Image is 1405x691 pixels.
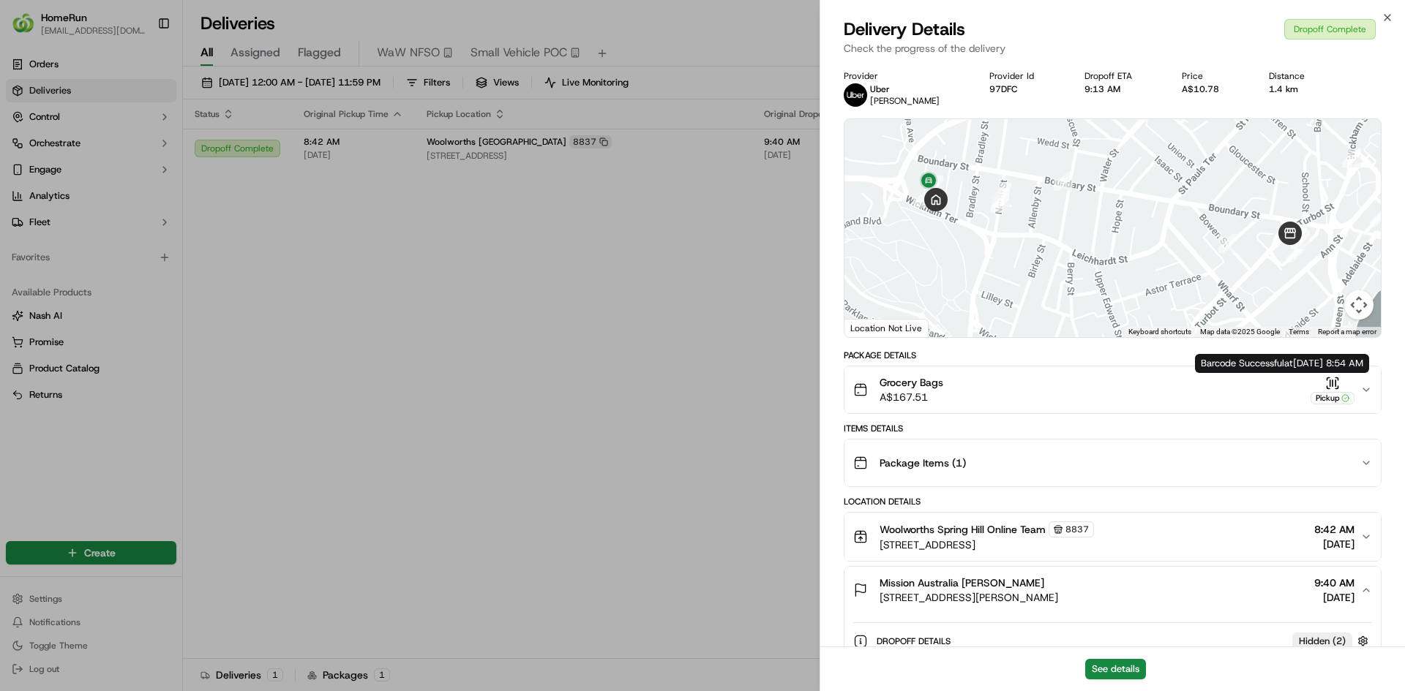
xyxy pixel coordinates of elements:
div: 16 [924,175,943,195]
span: at [DATE] 8:54 AM [1284,357,1363,369]
div: Distance [1269,70,1331,82]
div: 1 [1370,208,1389,227]
span: Hidden ( 2 ) [1299,635,1346,648]
div: Location Not Live [844,319,929,337]
div: 6 [1218,234,1237,253]
p: Uber [870,83,940,95]
span: 9:40 AM [1314,575,1355,590]
button: Keyboard shortcuts [1128,327,1191,337]
img: Google [848,318,896,337]
span: [STREET_ADDRESS] [880,537,1094,552]
div: 15 [913,189,932,208]
button: 97DFC [989,83,1017,95]
button: Pickup [1311,376,1355,404]
div: A$10.78 [1182,83,1245,95]
button: Package Items (1) [844,439,1381,486]
button: Woolworths Spring Hill Online Team8837[STREET_ADDRESS]8:42 AM[DATE] [844,513,1381,561]
span: 8:42 AM [1314,522,1355,537]
span: Package Items ( 1 ) [880,456,966,470]
div: 7 [1289,224,1308,243]
div: 5 [1054,172,1073,191]
a: Open this area in Google Maps (opens a new window) [848,318,896,337]
div: 1.4 km [1269,83,1331,95]
span: A$167.51 [880,390,943,404]
div: Location Details [844,496,1382,507]
div: 13 [991,188,1010,207]
div: Dropoff ETA [1084,70,1158,82]
span: Mission Australia [PERSON_NAME] [880,575,1044,590]
button: See details [1085,659,1146,679]
div: Package Details [844,350,1382,361]
div: 9 [1291,230,1310,249]
img: uber-new-logo.jpeg [844,83,867,107]
button: Map camera controls [1344,290,1374,320]
span: [DATE] [1314,590,1355,605]
span: Grocery Bags [880,375,943,390]
span: [STREET_ADDRESS][PERSON_NAME] [880,590,1058,605]
div: Provider [844,70,966,82]
span: Map data ©2025 Google [1200,328,1280,336]
div: Pickup [1311,392,1355,404]
div: Price [1182,70,1245,82]
div: 8 [1287,224,1306,243]
div: 9:13 AM [1084,83,1158,95]
div: Barcode Successful [1195,354,1369,373]
div: Items Details [844,423,1382,434]
div: Provider Id [989,70,1060,82]
span: 8837 [1065,524,1089,535]
span: [DATE] [1314,537,1355,551]
span: [PERSON_NAME] [870,95,940,107]
button: Mission Australia [PERSON_NAME][STREET_ADDRESS][PERSON_NAME]9:40 AM[DATE] [844,567,1381,613]
p: Check the progress of the delivery [844,41,1382,56]
div: 10 [1342,148,1361,167]
a: Terms (opens in new tab) [1289,328,1309,336]
div: 12 [992,182,1011,201]
button: Hidden (2) [1292,632,1372,650]
div: 14 [990,194,1009,213]
div: 2 [1286,243,1305,263]
a: Report a map error [1318,328,1376,336]
span: Delivery Details [844,18,965,41]
span: Dropoff Details [877,635,953,647]
span: Woolworths Spring Hill Online Team [880,522,1046,537]
button: Grocery BagsA$167.51Pickup [844,366,1381,413]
